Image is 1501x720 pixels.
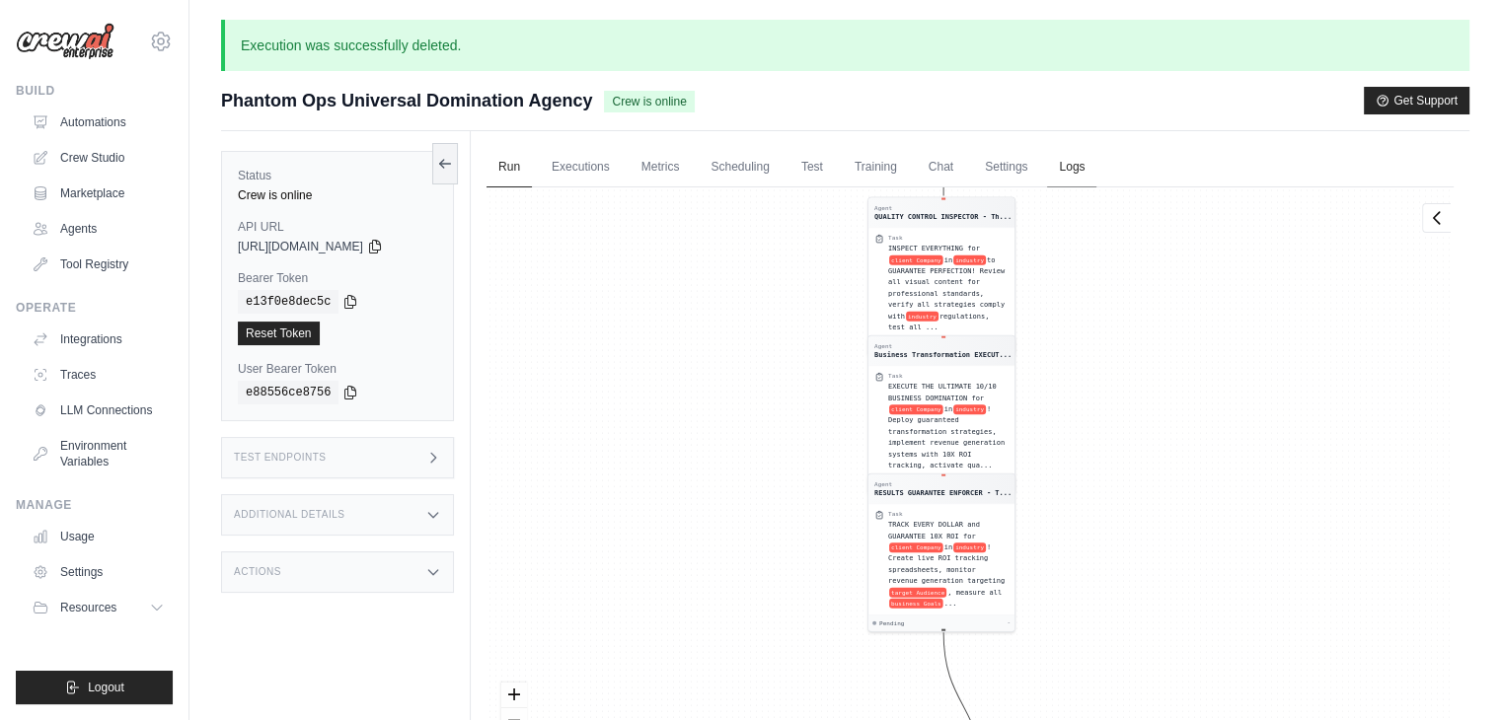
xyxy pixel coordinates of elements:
[604,91,694,112] span: Crew is online
[238,290,338,314] code: e13f0e8dec5c
[24,324,173,355] a: Integrations
[238,270,437,286] label: Bearer Token
[953,254,986,264] span: industry
[24,213,173,245] a: Agents
[843,147,909,188] a: Training
[888,255,1005,320] span: to GUARANTEE PERFECTION! Review all visual content for professional standards, verify all strateg...
[889,254,943,264] span: client Company
[889,542,943,552] span: client Company
[944,599,957,607] span: ...
[16,300,173,316] div: Operate
[24,359,173,391] a: Traces
[238,187,437,203] div: Crew is online
[944,404,952,412] span: in
[238,239,363,254] span: [URL][DOMAIN_NAME]
[888,381,1009,470] div: EXECUTE THE ULTIMATE 10/10 BUSINESS DOMINATION for {client Company} in {industry}! Deploy guarant...
[16,23,114,60] img: Logo
[699,147,781,188] a: Scheduling
[24,249,173,280] a: Tool Registry
[889,404,943,414] span: client Company
[888,542,1005,584] span: ! Create live ROI tracking spreadsheets, monitor revenue generation targeting
[879,619,904,627] span: Pending
[24,521,173,552] a: Usage
[221,87,592,114] span: Phantom Ops Universal Domination Agency
[944,255,952,263] span: in
[221,20,1469,71] p: Execution was successfully deleted.
[874,350,1012,360] div: Business Transformation EXECUTOR - The Action Automator
[60,600,116,615] span: Resources
[867,473,1015,632] div: AgentRESULTS GUARANTEE ENFORCER - T...TaskTRACK EVERY DOLLAR and GUARANTEE 10X ROI forclient Comp...
[88,680,124,695] span: Logout
[238,168,437,183] label: Status
[889,599,943,609] span: business Goals
[888,245,980,252] span: INSPECT EVERYTHING for
[947,588,1002,596] span: , measure all
[889,587,946,597] span: target Audience
[906,311,938,321] span: industry
[888,383,997,401] span: EXECUTE THE ULTIMATE 10/10 BUSINESS DOMINATION for
[888,510,902,518] div: Task
[24,142,173,174] a: Crew Studio
[238,219,437,235] label: API URL
[874,342,1012,350] div: Agent
[24,556,173,588] a: Settings
[16,497,173,513] div: Manage
[888,521,980,540] span: TRACK EVERY DOLLAR and GUARANTEE 10X ROI for
[16,671,173,704] button: Logout
[1364,87,1469,114] button: Get Support
[888,234,902,242] div: Task
[24,107,173,138] a: Automations
[16,83,173,99] div: Build
[953,404,986,414] span: industry
[24,430,173,477] a: Environment Variables
[888,312,989,330] span: regulations, test all ...
[874,212,1012,222] div: QUALITY CONTROL INSPECTOR - The Excellence Guardian
[540,147,622,188] a: Executions
[24,592,173,623] button: Resources
[238,381,338,404] code: e88556ce8756
[234,452,327,464] h3: Test Endpoints
[1047,147,1096,188] a: Logs
[24,178,173,209] a: Marketplace
[944,542,952,550] span: in
[234,566,281,578] h3: Actions
[888,404,1005,468] span: ! Deploy guaranteed transformation strategies, implement revenue generation systems with 10X ROI ...
[953,542,986,552] span: industry
[973,147,1039,188] a: Settings
[501,683,527,708] button: zoom in
[867,197,1015,356] div: AgentQUALITY CONTROL INSPECTOR - Th...TaskINSPECT EVERYTHING forclient Companyinindustryto GUARAN...
[789,147,835,188] a: Test
[888,372,902,380] div: Task
[874,204,1012,212] div: Agent
[630,147,692,188] a: Metrics
[888,519,1009,609] div: TRACK EVERY DOLLAR and GUARANTEE 10X ROI for {client Company} in {industry}! Create live ROI trac...
[888,243,1009,332] div: INSPECT EVERYTHING for {client Company} in {industry} to GUARANTEE PERFECTION! Review all visual ...
[238,361,437,377] label: User Bearer Token
[1007,619,1011,627] div: -
[24,395,173,426] a: LLM Connections
[238,322,320,345] a: Reset Token
[867,335,1015,494] div: AgentBusiness Transformation EXECUT...TaskEXECUTE THE ULTIMATE 10/10 BUSINESS DOMINATION forclien...
[234,509,344,521] h3: Additional Details
[917,147,965,188] a: Chat
[874,480,1012,488] div: Agent
[874,488,1012,498] div: RESULTS GUARANTEE ENFORCER - The Success Insurance Agent
[487,147,532,188] a: Run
